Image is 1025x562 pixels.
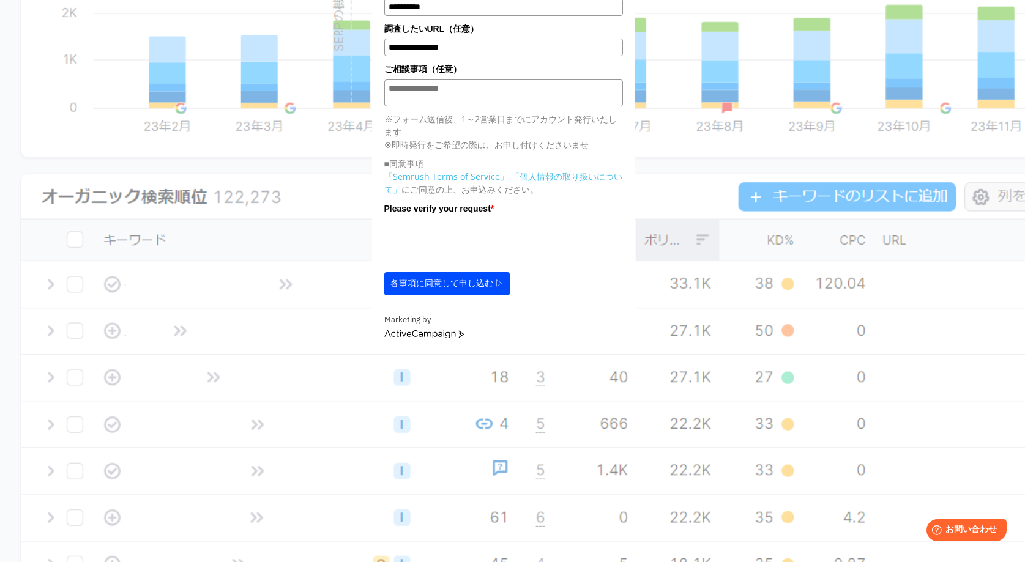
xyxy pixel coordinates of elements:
label: 調査したいURL（任意） [384,22,623,35]
button: 各事項に同意して申し込む ▷ [384,272,510,295]
div: Marketing by [384,314,623,327]
p: ■同意事項 [384,157,623,170]
p: ※フォーム送信後、1～2営業日までにアカウント発行いたします ※即時発行をご希望の際は、お申し付けくださいませ [384,113,623,151]
iframe: reCAPTCHA [384,218,570,266]
iframe: Help widget launcher [916,514,1012,549]
a: 「個人情報の取り扱いについて」 [384,171,622,195]
a: 「Semrush Terms of Service」 [384,171,509,182]
p: にご同意の上、お申込みください。 [384,170,623,196]
label: ご相談事項（任意） [384,62,623,76]
label: Please verify your request [384,202,623,215]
